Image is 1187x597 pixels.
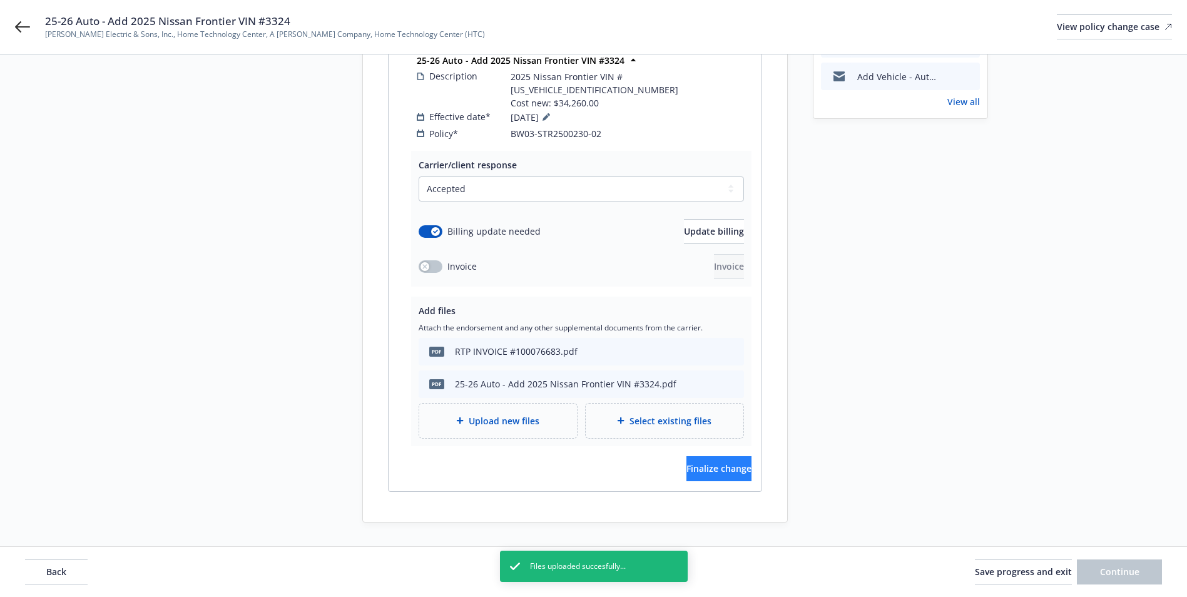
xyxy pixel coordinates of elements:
span: [DATE] [511,110,554,125]
span: Upload new files [469,414,539,427]
span: 2025 Nissan Frontier VIN #[US_VEHICLE_IDENTIFICATION_NUMBER] Cost new: $34,260.00 [511,70,751,110]
button: download file [944,70,954,83]
span: Continue [1100,566,1139,578]
button: Continue [1077,559,1162,584]
span: Save progress and exit [975,566,1072,578]
a: View all [947,95,980,108]
div: 25-26 Auto - Add 2025 Nissan Frontier VIN #3324.pdf [455,377,676,390]
a: View policy change case [1057,14,1172,39]
span: pdf [429,379,444,389]
button: Save progress and exit [975,559,1072,584]
button: Invoice [714,254,744,279]
span: Billing update needed [447,225,541,238]
span: BW03-STR2500230-02 [511,127,601,140]
div: Upload new files [419,403,578,439]
span: Add files [419,305,456,317]
div: Add Vehicle - Auto Policy #BW03-STR2500230-02 - [PERSON_NAME] Electric & Sons, Inc. [857,70,939,83]
span: Policy* [429,127,458,140]
span: Description [429,69,477,83]
div: Select existing files [585,403,744,439]
span: [PERSON_NAME] Electric & Sons, Inc., Home Technology Center, A [PERSON_NAME] Company, Home Techno... [45,29,485,40]
div: View policy change case [1057,15,1172,39]
span: Update billing [684,225,744,237]
button: Update billing [684,219,744,244]
span: 25-26 Auto - Add 2025 Nissan Frontier VIN #3324 [45,14,485,29]
span: pdf [429,347,444,356]
span: Carrier/client response [419,159,517,171]
strong: 25-26 Auto - Add 2025 Nissan Frontier VIN #3324 [417,54,624,66]
span: Invoice [447,260,477,273]
button: Finalize change [686,456,751,481]
span: Finalize change [686,462,751,474]
span: Files uploaded succesfully... [530,561,626,572]
button: Back [25,559,88,584]
button: preview file [964,70,975,83]
div: RTP INVOICE #100076683.pdf [455,345,578,358]
span: Select existing files [629,414,711,427]
span: Invoice [714,260,744,272]
span: Back [46,566,66,578]
span: Effective date* [429,110,491,123]
span: Attach the endorsement and any other supplemental documents from the carrier. [419,322,744,333]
